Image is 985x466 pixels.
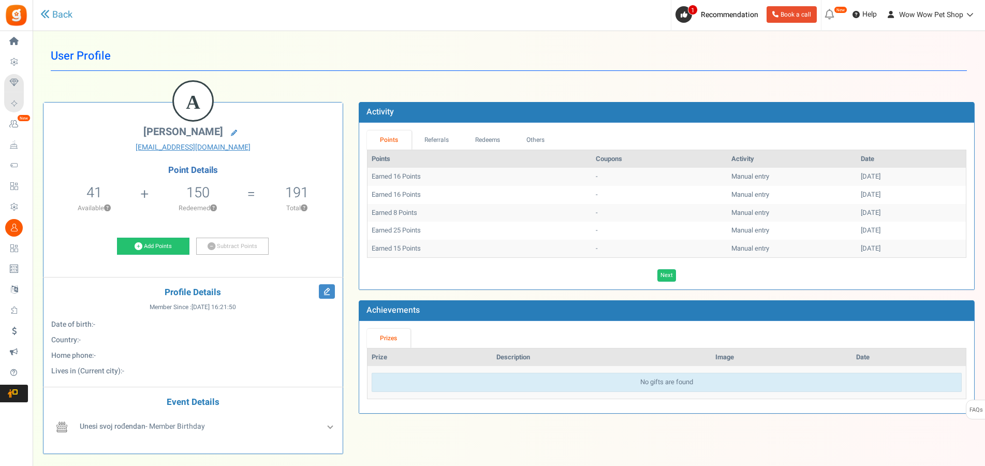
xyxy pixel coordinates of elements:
span: Manual entry [731,171,769,181]
b: Country [51,334,77,345]
div: No gifts are found [372,373,962,392]
a: Book a call [767,6,817,23]
a: [EMAIL_ADDRESS][DOMAIN_NAME] [51,142,335,153]
span: Manual entry [731,225,769,235]
td: Earned 16 Points [367,186,592,204]
a: Referrals [411,130,462,150]
span: Wow Wow Pet Shop [899,9,963,20]
th: Activity [727,150,857,168]
a: 1 Recommendation [675,6,762,23]
a: Add Points [117,238,189,255]
a: Prizes [367,329,410,348]
span: [PERSON_NAME] [143,124,223,139]
p: : [51,319,335,330]
td: - [592,240,727,258]
span: Manual entry [731,243,769,253]
a: Help [848,6,881,23]
span: 1 [688,5,698,15]
b: Achievements [366,304,420,316]
td: - [592,168,727,186]
th: Date [857,150,966,168]
button: ? [210,205,217,212]
span: Member Since : [150,303,236,312]
img: Gratisfaction [5,4,28,27]
a: Redeems [462,130,513,150]
a: New [4,115,28,133]
th: Date [852,348,966,367]
td: - [592,204,727,222]
p: : [51,351,335,361]
a: Points [367,130,411,150]
th: Image [711,348,852,367]
em: New [834,6,847,13]
span: - [122,366,124,376]
span: - [79,334,81,345]
div: [DATE] [861,208,962,218]
div: [DATE] [861,190,962,200]
p: Total [256,203,337,213]
span: FAQs [969,400,983,420]
b: Activity [366,106,394,118]
span: Help [860,9,877,20]
td: Earned 16 Points [367,168,592,186]
th: Points [367,150,592,168]
button: ? [104,205,111,212]
h5: 150 [186,185,210,200]
td: Earned 8 Points [367,204,592,222]
span: [DATE] 16:21:50 [192,303,236,312]
figcaption: A [174,82,212,122]
h4: Event Details [51,398,335,407]
td: Earned 15 Points [367,240,592,258]
span: Manual entry [731,190,769,199]
span: - Member Birthday [80,421,205,432]
b: Date of birth [51,319,92,330]
a: Others [513,130,558,150]
b: Home phone [51,350,92,361]
h4: Profile Details [51,288,335,298]
div: [DATE] [861,244,962,254]
th: Description [492,348,712,367]
span: - [93,319,95,330]
td: - [592,222,727,240]
p: Available [49,203,140,213]
b: Unesi svoj rođendan [80,421,145,432]
h5: 191 [285,185,308,200]
span: Recommendation [701,9,758,20]
div: [DATE] [861,226,962,236]
th: Prize [367,348,492,367]
a: Subtract Points [196,238,269,255]
div: [DATE] [861,172,962,182]
em: New [17,114,31,122]
i: Edit Profile [319,284,335,299]
p: : [51,335,335,345]
button: ? [301,205,307,212]
td: Earned 25 Points [367,222,592,240]
td: - [592,186,727,204]
h4: Point Details [43,166,343,175]
span: Manual entry [731,208,769,217]
h1: User Profile [51,41,967,71]
th: Coupons [592,150,727,168]
p: : [51,366,335,376]
p: Redeemed [150,203,246,213]
b: Lives in (Current city) [51,366,121,376]
span: - [94,350,96,361]
span: 41 [86,182,102,203]
a: Next [657,269,676,282]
